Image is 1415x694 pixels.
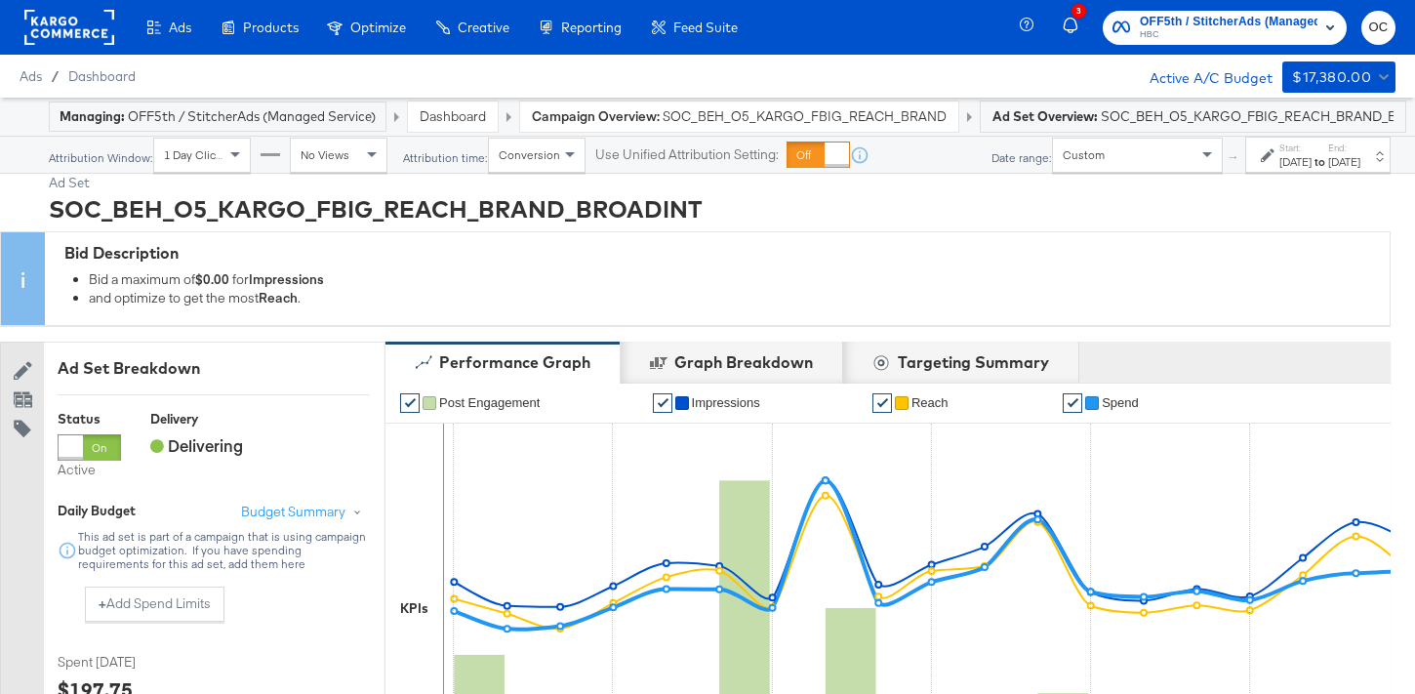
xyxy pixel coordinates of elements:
span: Ads [20,68,42,84]
div: Ad Set [49,174,1391,192]
span: / [42,68,68,84]
strong: + [99,594,106,613]
button: OFF5th / StitcherAds (Managed Service)HBC [1103,11,1347,45]
span: Conversion [499,147,560,162]
div: Graph Breakdown [674,351,813,374]
button: OC [1361,11,1395,45]
div: This ad set is part of a campaign that is using campaign budget optimization. If you have spendin... [77,530,370,571]
span: SOC_BEH_O5_KARGO_FBIG_REACH_BRAND_BROADINT [1101,107,1394,126]
span: No Views [301,147,349,162]
span: 1 Day Clicks [164,147,227,162]
span: Optimize [350,20,406,35]
div: Attribution Window: [48,151,153,165]
div: $17,380.00 [1292,65,1371,90]
div: Bid a maximum of for [89,271,1380,290]
strong: to [1312,154,1328,169]
div: 3 [1071,4,1086,19]
div: Performance Graph [439,351,590,374]
div: Bid Description [64,242,1380,265]
span: Feed Suite [673,20,738,35]
span: and optimize to get the most . [89,289,301,306]
div: Delivery [150,410,243,429]
span: Spend [1102,395,1139,410]
a: ✔ [872,393,892,413]
span: Reach [911,395,949,410]
button: 3 [1060,9,1093,47]
div: [DATE] [1279,154,1312,170]
strong: Managing: [60,108,125,124]
a: ✔ [653,393,672,413]
span: Creative [458,20,509,35]
span: Delivering [150,434,243,456]
div: Daily Budget [58,502,188,520]
div: Attribution time: [402,151,488,165]
a: Campaign Overview: SOC_BEH_O5_KARGO_FBIG_REACH_BRAND [532,107,947,125]
span: Products [243,20,299,35]
strong: $0.00 [195,271,229,289]
span: HBC [1140,27,1317,43]
div: Targeting Summary [898,351,1049,374]
button: $17,380.00 [1282,61,1395,93]
span: Reporting [561,20,622,35]
a: ✔ [1063,393,1082,413]
strong: Impressions [249,271,324,289]
div: KPIs [400,599,428,618]
span: Custom [1063,147,1105,162]
a: Dashboard [68,68,136,84]
label: Start: [1279,142,1312,154]
span: Impressions [692,395,760,410]
div: SOC_BEH_O5_KARGO_FBIG_REACH_BRAND_BROADINT [49,192,1391,225]
span: Spent [DATE] [58,653,204,672]
span: Ads [169,20,191,35]
a: ✔ [400,393,420,413]
span: ↑ [1225,155,1243,162]
div: [DATE] [1328,154,1360,170]
div: Ad Set Breakdown [58,357,370,380]
strong: Reach [259,289,298,306]
div: Date range: [990,151,1052,165]
label: Use Unified Attribution Setting: [595,145,779,164]
div: OFF5th / StitcherAds (Managed Service) [60,107,376,126]
strong: Campaign Overview: [532,107,660,125]
div: Status [58,410,121,429]
div: Active A/C Budget [1129,61,1273,91]
label: Active [58,461,121,479]
button: +Add Spend Limits [85,587,224,622]
label: End: [1328,142,1360,154]
span: Post Engagement [439,395,540,410]
span: OFF5th / StitcherAds (Managed Service) [1140,12,1317,32]
span: SOC_BEH_O5_KARGO_FBIG_REACH_BRAND_BROADINT [663,107,947,126]
strong: Ad Set Overview: [992,108,1098,124]
button: Budget Summary [240,502,370,522]
a: Dashboard [420,107,486,125]
span: OC [1369,17,1388,39]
